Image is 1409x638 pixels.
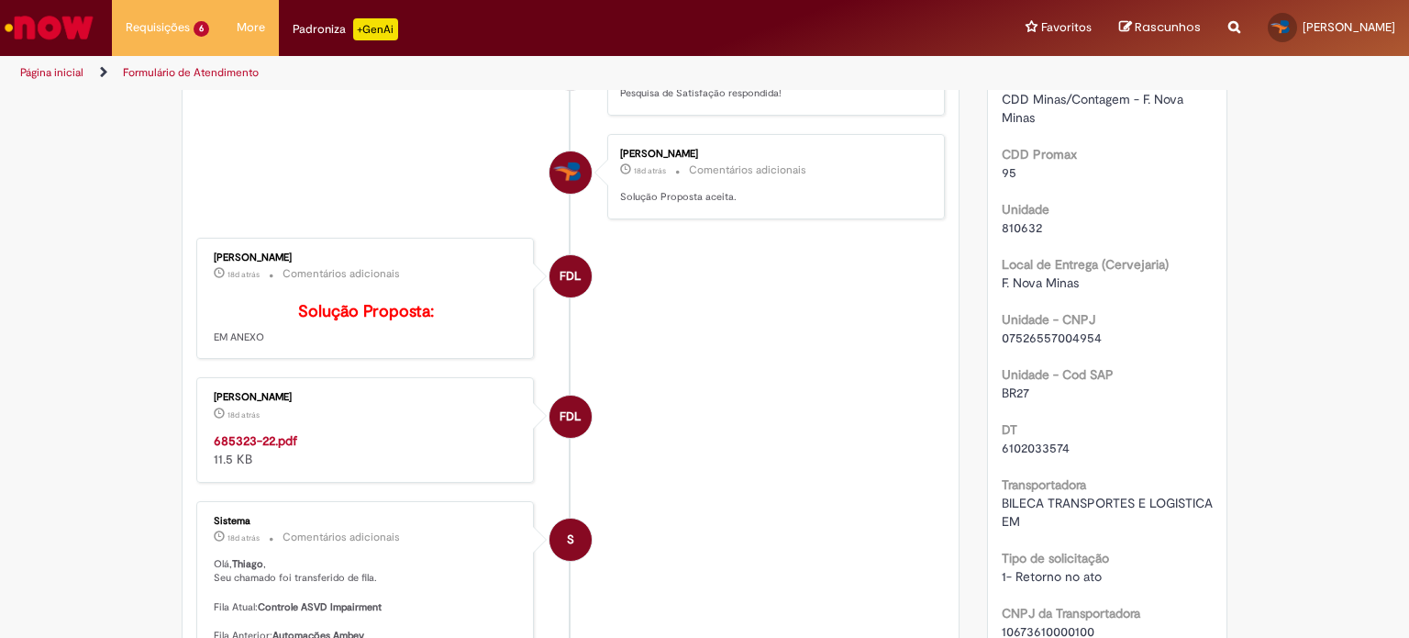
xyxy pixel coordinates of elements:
b: Tipo de solicitação [1002,550,1109,566]
time: 12/09/2025 10:20:48 [227,409,260,420]
span: Favoritos [1041,18,1092,37]
b: CNPJ da Transportadora [1002,605,1140,621]
div: Sistema [214,516,519,527]
span: BR27 [1002,385,1029,401]
b: Unidade - CNPJ [1002,311,1095,328]
b: Solução Proposta: [298,301,434,322]
b: DT [1002,421,1017,438]
time: 12/09/2025 10:40:21 [634,165,666,176]
span: S [567,518,574,562]
b: Local de Entrega (Cervejaria) [1002,256,1169,273]
div: Franciele De Lima [549,255,592,297]
b: Unidade [1002,201,1049,218]
a: Formulário de Atendimento [123,65,259,80]
time: 12/09/2025 10:20:56 [227,269,260,280]
div: [PERSON_NAME] [620,149,926,160]
span: Rascunhos [1135,18,1201,36]
time: 12/09/2025 09:44:25 [227,532,260,543]
p: +GenAi [353,18,398,40]
span: CDD Minas/Contagem - F. Nova Minas [1002,91,1187,126]
span: 95 [1002,164,1016,181]
span: F. Nova Minas [1002,274,1079,291]
span: [PERSON_NAME] [1303,19,1395,35]
small: Comentários adicionais [283,530,400,545]
span: Requisições [126,18,190,37]
span: 18d atrás [227,409,260,420]
b: Unidade - Cod SAP [1002,366,1114,383]
ul: Trilhas de página [14,56,926,90]
b: CDD Promax [1002,146,1077,162]
a: Rascunhos [1119,19,1201,37]
span: 6 [194,21,209,37]
p: Solução Proposta aceita. [620,190,926,205]
span: 1- Retorno no ato [1002,568,1102,585]
div: Thiago César [549,151,592,194]
div: Padroniza [293,18,398,40]
span: 810632 [1002,219,1042,236]
small: Comentários adicionais [689,162,806,178]
b: Transportadora [1002,476,1086,493]
b: Controle ASVD Impairment [258,600,382,614]
span: 6102033574 [1002,440,1070,456]
span: BILECA TRANSPORTES E LOGISTICA EM [1002,495,1216,530]
div: Franciele De Lima [549,396,592,438]
span: 18d atrás [634,165,666,176]
span: 18d atrás [227,532,260,543]
span: FDL [560,254,581,298]
a: 685323-22.pdf [214,432,297,449]
div: 11.5 KB [214,431,519,468]
div: System [549,519,592,561]
b: Thiago [232,557,263,571]
p: Pesquisa de Satisfação respondida! [620,86,926,101]
span: 07526557004954 [1002,330,1102,346]
span: FDL [560,395,581,439]
small: Comentários adicionais [283,266,400,282]
p: EM ANEXO [214,303,519,345]
span: 18d atrás [227,269,260,280]
a: Página inicial [20,65,83,80]
span: More [237,18,265,37]
div: [PERSON_NAME] [214,392,519,403]
div: [PERSON_NAME] [214,252,519,263]
img: ServiceNow [2,9,96,46]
